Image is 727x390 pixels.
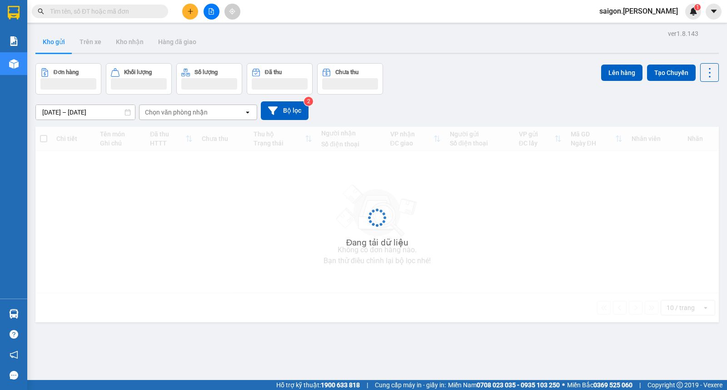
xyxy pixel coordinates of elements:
[677,382,683,388] span: copyright
[592,5,685,17] span: saigon.[PERSON_NAME]
[448,380,560,390] span: Miền Nam
[346,236,408,250] div: Đang tải dữ liệu
[9,36,19,46] img: solution-icon
[54,69,79,75] div: Đơn hàng
[124,69,152,75] div: Khối lượng
[567,380,632,390] span: Miền Bắc
[176,63,242,95] button: Số lượng
[562,383,565,387] span: ⚪️
[187,8,194,15] span: plus
[694,4,701,10] sup: 1
[668,29,698,39] div: ver 1.8.143
[10,350,18,359] span: notification
[106,63,172,95] button: Khối lượng
[244,109,251,116] svg: open
[10,330,18,339] span: question-circle
[601,65,642,81] button: Lên hàng
[689,7,697,15] img: icon-new-feature
[321,381,360,389] strong: 1900 633 818
[36,105,135,120] input: Select a date range.
[182,4,198,20] button: plus
[276,380,360,390] span: Hỗ trợ kỹ thuật:
[109,31,151,53] button: Kho nhận
[8,6,20,20] img: logo-vxr
[247,63,313,95] button: Đã thu
[145,108,208,117] div: Chọn văn phòng nhận
[151,31,204,53] button: Hàng đã giao
[50,6,157,16] input: Tìm tên, số ĐT hoặc mã đơn
[10,371,18,380] span: message
[229,8,235,15] span: aim
[9,309,19,319] img: warehouse-icon
[204,4,219,20] button: file-add
[38,8,44,15] span: search
[224,4,240,20] button: aim
[9,59,19,69] img: warehouse-icon
[317,63,383,95] button: Chưa thu
[367,380,368,390] span: |
[35,63,101,95] button: Đơn hàng
[710,7,718,15] span: caret-down
[593,381,632,389] strong: 0369 525 060
[208,8,214,15] span: file-add
[265,69,282,75] div: Đã thu
[375,380,446,390] span: Cung cấp máy in - giấy in:
[304,97,313,106] sup: 2
[194,69,218,75] div: Số lượng
[335,69,359,75] div: Chưa thu
[639,380,641,390] span: |
[72,31,109,53] button: Trên xe
[696,4,699,10] span: 1
[706,4,722,20] button: caret-down
[35,31,72,53] button: Kho gửi
[647,65,696,81] button: Tạo Chuyến
[261,101,309,120] button: Bộ lọc
[477,381,560,389] strong: 0708 023 035 - 0935 103 250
